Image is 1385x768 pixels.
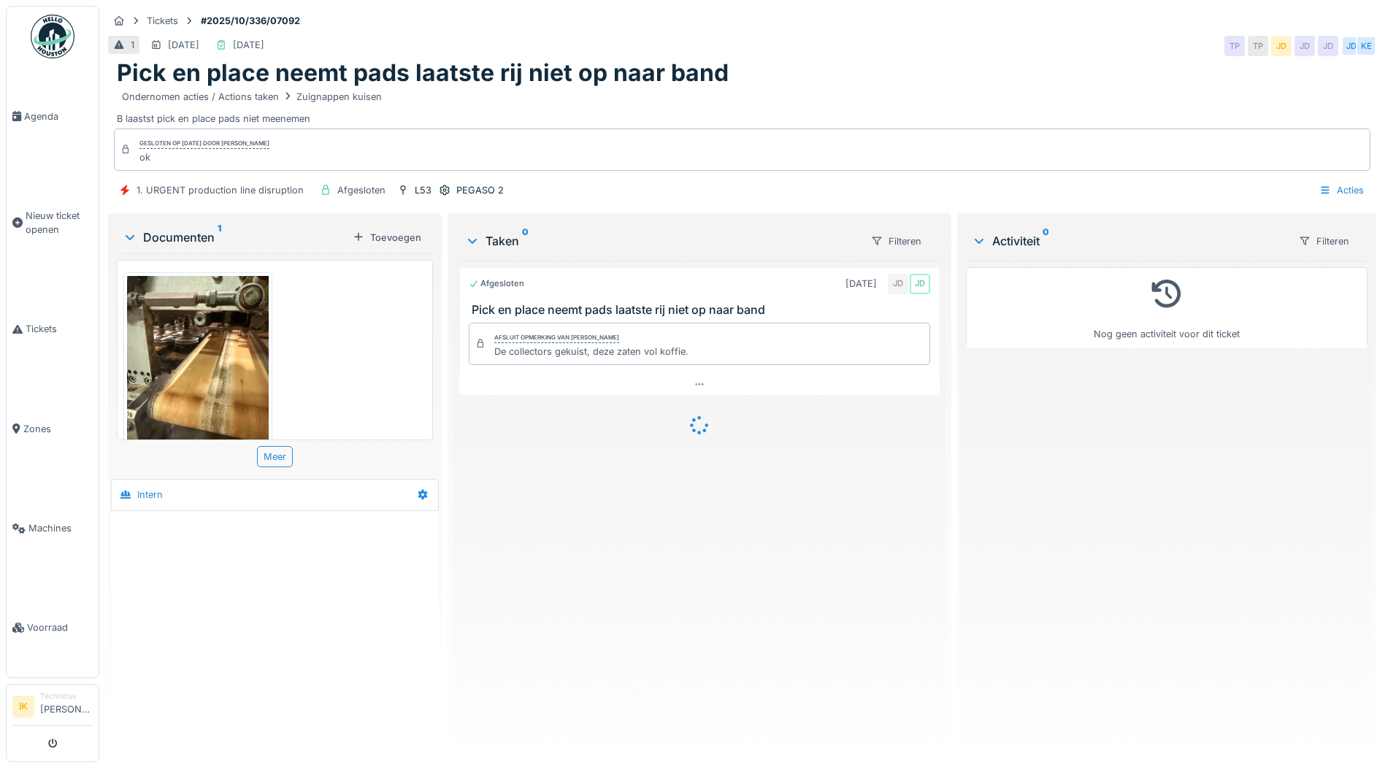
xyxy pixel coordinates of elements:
div: [DATE] [168,38,199,52]
div: Afsluit opmerking van [PERSON_NAME] [494,333,619,343]
a: Nieuw ticket openen [7,166,99,280]
div: ok [139,150,269,164]
div: De collectors gekuist, deze zaten vol koffie. [494,345,688,358]
div: Filteren [864,231,928,252]
div: Taken [465,232,859,250]
div: Nog geen activiteit voor dit ticket [975,274,1358,342]
span: Nieuw ticket openen [26,209,93,237]
strong: #2025/10/336/07092 [195,14,306,28]
div: Filteren [1292,231,1356,252]
div: Intern [137,488,163,502]
a: Tickets [7,280,99,379]
span: Voorraad [27,621,93,634]
div: Gesloten op [DATE] door [PERSON_NAME] [139,139,269,149]
div: Afgesloten [469,277,524,290]
a: Agenda [7,66,99,166]
div: JD [910,274,930,294]
a: IK Technicus[PERSON_NAME] [12,691,93,726]
div: 1 [131,38,134,52]
div: JD [1341,36,1362,56]
sup: 0 [522,232,529,250]
h3: Pick en place neemt pads laatste rij niet op naar band [472,303,933,317]
a: Zones [7,379,99,478]
span: Agenda [24,110,93,123]
div: Afgesloten [337,183,385,197]
div: Meer [257,446,293,467]
a: Machines [7,479,99,578]
div: Documenten [123,229,347,246]
div: [DATE] [845,277,877,291]
span: Machines [28,521,93,535]
div: TP [1224,36,1245,56]
div: JD [1318,36,1338,56]
sup: 1 [218,229,221,246]
div: PEGASO 2 [456,183,504,197]
div: Tickets [147,14,178,28]
li: [PERSON_NAME] [40,691,93,722]
img: Badge_color-CXgf-gQk.svg [31,15,74,58]
div: TP [1248,36,1268,56]
div: JD [888,274,908,294]
div: B laastst pick en place pads niet meenemen [117,88,1367,126]
sup: 0 [1043,232,1049,250]
span: Tickets [26,322,93,336]
div: Activiteit [972,232,1286,250]
div: JD [1271,36,1292,56]
img: 56apkrte7vwa3gyahvmlf8khpw1e [127,276,269,464]
a: Voorraad [7,578,99,677]
div: Toevoegen [347,228,427,247]
div: Technicus [40,691,93,702]
div: [DATE] [233,38,264,52]
div: 1. URGENT production line disruption [137,183,304,197]
div: L53 [415,183,431,197]
h1: Pick en place neemt pads laatste rij niet op naar band [117,59,729,87]
div: Acties [1313,180,1370,201]
span: Zones [23,422,93,436]
li: IK [12,696,34,718]
div: Ondernomen acties / Actions taken Zuignappen kuisen [122,90,382,104]
div: JD [1294,36,1315,56]
div: KE [1356,36,1376,56]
